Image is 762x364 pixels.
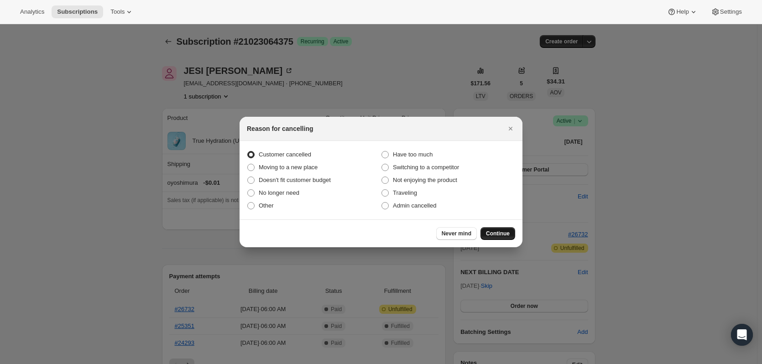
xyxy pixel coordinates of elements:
[52,5,103,18] button: Subscriptions
[57,8,98,16] span: Subscriptions
[259,164,318,171] span: Moving to a new place
[662,5,703,18] button: Help
[480,227,515,240] button: Continue
[720,8,742,16] span: Settings
[259,189,299,196] span: No longer need
[676,8,689,16] span: Help
[393,164,459,171] span: Switching to a competitor
[259,202,274,209] span: Other
[20,8,44,16] span: Analytics
[247,124,313,133] h2: Reason for cancelling
[393,202,436,209] span: Admin cancelled
[393,189,417,196] span: Traveling
[731,324,753,346] div: Open Intercom Messenger
[15,5,50,18] button: Analytics
[705,5,747,18] button: Settings
[105,5,139,18] button: Tools
[436,227,477,240] button: Never mind
[442,230,471,237] span: Never mind
[393,151,433,158] span: Have too much
[259,151,311,158] span: Customer cancelled
[259,177,331,183] span: Doesn't fit customer budget
[110,8,125,16] span: Tools
[504,122,517,135] button: Close
[486,230,510,237] span: Continue
[393,177,457,183] span: Not enjoying the product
